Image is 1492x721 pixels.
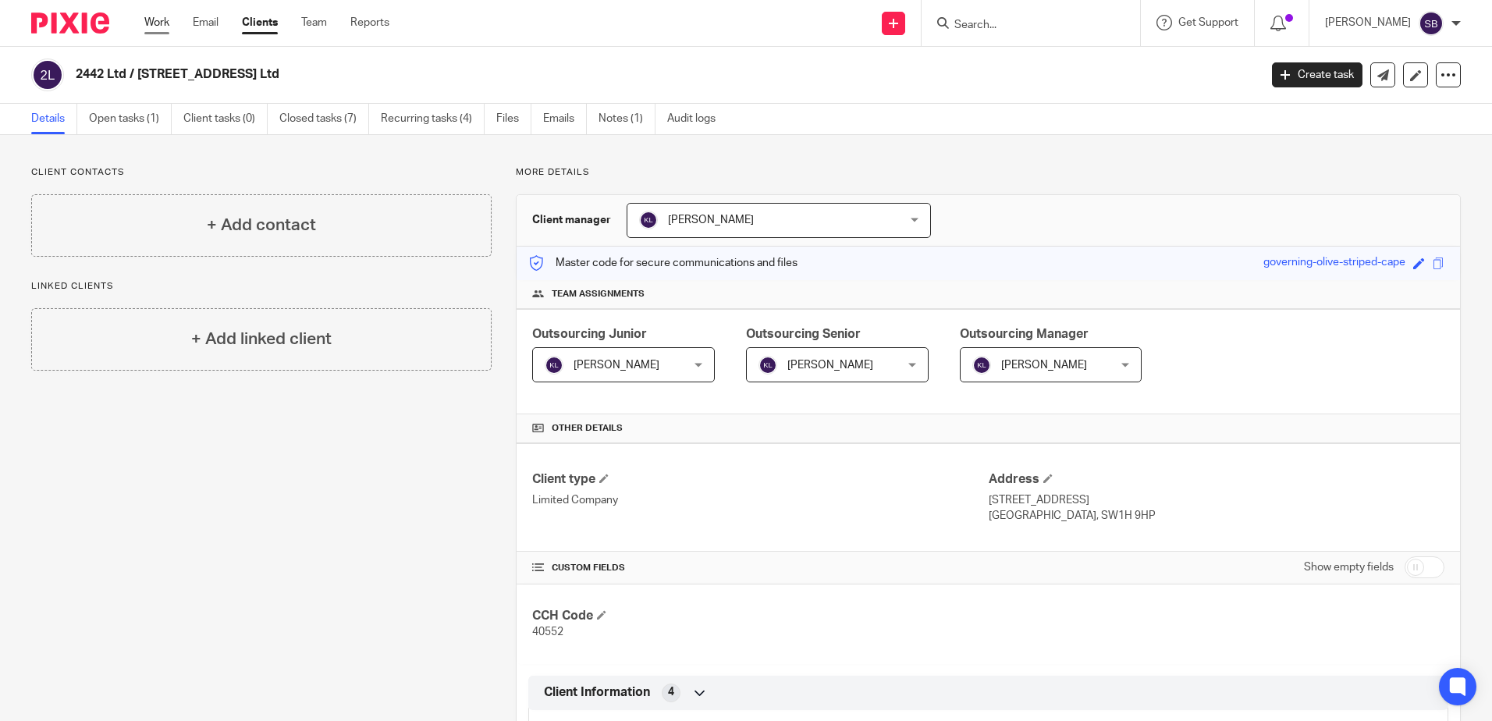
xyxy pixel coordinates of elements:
img: svg%3E [545,356,563,375]
span: Outsourcing Manager [960,328,1089,340]
a: Team [301,15,327,30]
a: Audit logs [667,104,727,134]
img: svg%3E [758,356,777,375]
img: svg%3E [1419,11,1444,36]
span: Team assignments [552,288,645,300]
input: Search [953,19,1093,33]
img: svg%3E [31,59,64,91]
a: Recurring tasks (4) [381,104,485,134]
span: 40552 [532,627,563,638]
a: Closed tasks (7) [279,104,369,134]
a: Clients [242,15,278,30]
span: [PERSON_NAME] [1001,360,1087,371]
label: Show empty fields [1304,559,1394,575]
div: governing-olive-striped-cape [1263,254,1405,272]
p: Linked clients [31,280,492,293]
span: [PERSON_NAME] [574,360,659,371]
img: Pixie [31,12,109,34]
img: svg%3E [972,356,991,375]
p: [GEOGRAPHIC_DATA], SW1H 9HP [989,508,1444,524]
p: Master code for secure communications and files [528,255,798,271]
a: Emails [543,104,587,134]
h4: Address [989,471,1444,488]
p: [STREET_ADDRESS] [989,492,1444,508]
span: [PERSON_NAME] [668,215,754,226]
img: svg%3E [639,211,658,229]
a: Reports [350,15,389,30]
span: [PERSON_NAME] [787,360,873,371]
span: Other details [552,422,623,435]
a: Create task [1272,62,1362,87]
p: More details [516,166,1461,179]
p: Client contacts [31,166,492,179]
a: Details [31,104,77,134]
h4: CCH Code [532,608,988,624]
a: Open tasks (1) [89,104,172,134]
a: Work [144,15,169,30]
span: Outsourcing Junior [532,328,647,340]
span: Outsourcing Senior [746,328,861,340]
p: [PERSON_NAME] [1325,15,1411,30]
a: Email [193,15,218,30]
h4: + Add contact [207,213,316,237]
span: Client Information [544,684,650,701]
a: Client tasks (0) [183,104,268,134]
a: Files [496,104,531,134]
h4: + Add linked client [191,327,332,351]
a: Notes (1) [599,104,655,134]
h4: CUSTOM FIELDS [532,562,988,574]
h3: Client manager [532,212,611,228]
span: Get Support [1178,17,1238,28]
p: Limited Company [532,492,988,508]
span: 4 [668,684,674,700]
h2: 2442 Ltd / [STREET_ADDRESS] Ltd [76,66,1014,83]
h4: Client type [532,471,988,488]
